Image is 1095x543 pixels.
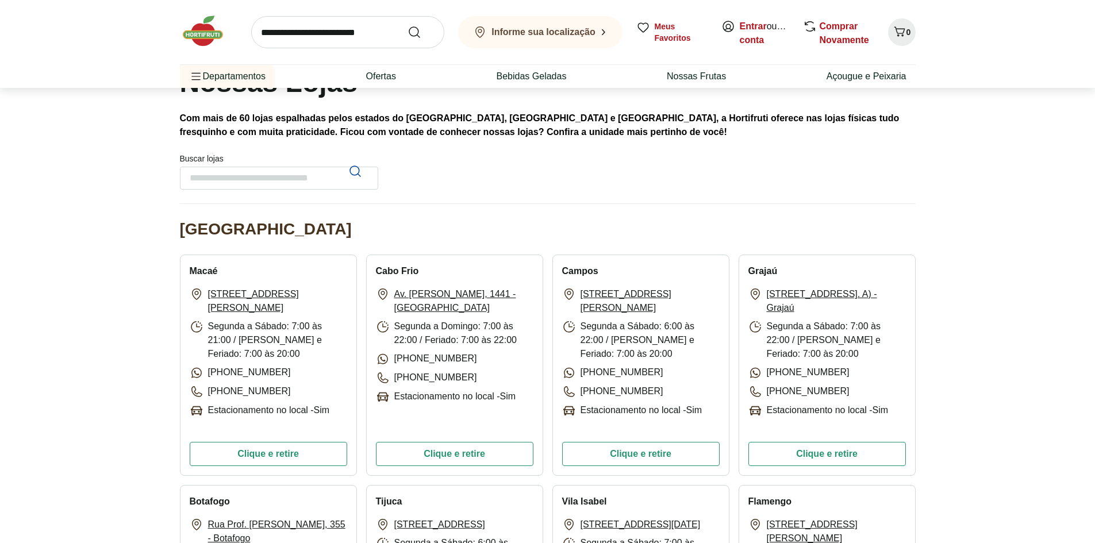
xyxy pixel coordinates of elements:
[562,264,598,278] h2: Campos
[190,384,291,399] p: [PHONE_NUMBER]
[562,384,663,399] p: [PHONE_NUMBER]
[190,442,347,466] button: Clique e retire
[376,264,419,278] h2: Cabo Frio
[189,63,266,90] span: Departamentos
[748,365,850,380] p: [PHONE_NUMBER]
[190,403,330,418] p: Estacionamento no local - Sim
[581,518,701,532] a: [STREET_ADDRESS][DATE]
[180,14,237,48] img: Hortifruti
[376,371,477,385] p: [PHONE_NUMBER]
[491,27,595,37] b: Informe sua localização
[748,319,906,361] p: Segunda a Sábado: 7:00 às 22:00 / [PERSON_NAME] e Feriado: 7:00 às 20:00
[251,16,444,48] input: search
[208,287,347,315] a: [STREET_ADDRESS][PERSON_NAME]
[458,16,623,48] button: Informe sua localização
[190,495,230,509] h2: Botafogo
[341,157,369,185] button: Pesquisar
[497,70,567,83] a: Bebidas Geladas
[180,167,378,190] input: Buscar lojasPesquisar
[655,21,708,44] span: Meus Favoritos
[748,384,850,399] p: [PHONE_NUMBER]
[376,495,402,509] h2: Tijuca
[180,218,352,241] h2: [GEOGRAPHIC_DATA]
[366,70,395,83] a: Ofertas
[376,352,477,366] p: [PHONE_NUMBER]
[740,21,767,31] a: Entrar
[189,63,203,90] button: Menu
[767,287,906,315] a: [STREET_ADDRESS]. A) - Grajaú
[740,20,791,47] span: ou
[827,70,906,83] a: Açougue e Peixaria
[376,319,533,347] p: Segunda a Domingo: 7:00 às 22:00 / Feriado: 7:00 às 22:00
[888,18,916,46] button: Carrinho
[636,21,708,44] a: Meus Favoritos
[394,518,485,532] a: [STREET_ADDRESS]
[190,319,347,361] p: Segunda a Sábado: 7:00 às 21:00 / [PERSON_NAME] e Feriado: 7:00 às 20:00
[906,28,911,37] span: 0
[562,403,702,418] p: Estacionamento no local - Sim
[408,25,435,39] button: Submit Search
[562,365,663,380] p: [PHONE_NUMBER]
[180,153,378,190] label: Buscar lojas
[748,264,778,278] h2: Grajaú
[190,365,291,380] p: [PHONE_NUMBER]
[180,111,916,139] p: Com mais de 60 lojas espalhadas pelos estados do [GEOGRAPHIC_DATA], [GEOGRAPHIC_DATA] e [GEOGRAPH...
[748,442,906,466] button: Clique e retire
[667,70,726,83] a: Nossas Frutas
[394,287,533,315] a: Av. [PERSON_NAME], 1441 - [GEOGRAPHIC_DATA]
[820,21,869,45] a: Comprar Novamente
[376,442,533,466] button: Clique e retire
[190,264,218,278] h2: Macaé
[562,319,720,361] p: Segunda a Sábado: 6:00 às 22:00 / [PERSON_NAME] e Feriado: 7:00 às 20:00
[562,442,720,466] button: Clique e retire
[376,390,516,404] p: Estacionamento no local - Sim
[748,403,889,418] p: Estacionamento no local - Sim
[562,495,607,509] h2: Vila Isabel
[748,495,792,509] h2: Flamengo
[581,287,720,315] a: [STREET_ADDRESS][PERSON_NAME]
